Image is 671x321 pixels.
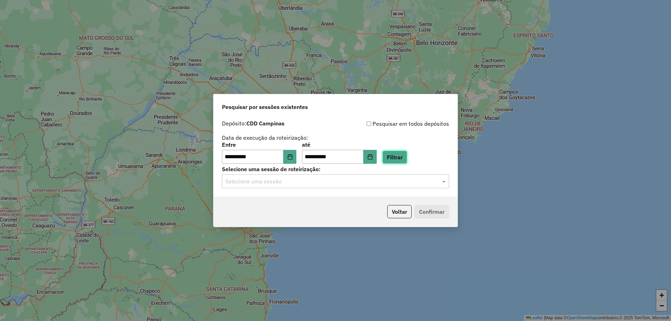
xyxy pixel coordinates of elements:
label: até [302,140,376,149]
button: Filtrar [382,151,407,164]
div: Pesquisar em todos depósitos [335,119,449,128]
strong: CDD Campinas [246,120,284,127]
button: Choose Date [363,150,377,164]
button: Choose Date [283,150,297,164]
label: Depósito: [222,119,284,127]
span: Pesquisar por sessões existentes [222,103,308,111]
label: Selecione uma sessão de roteirização: [222,165,449,173]
label: Entre [222,140,296,149]
label: Data de execução da roteirização: [222,133,308,142]
button: Voltar [387,205,412,218]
